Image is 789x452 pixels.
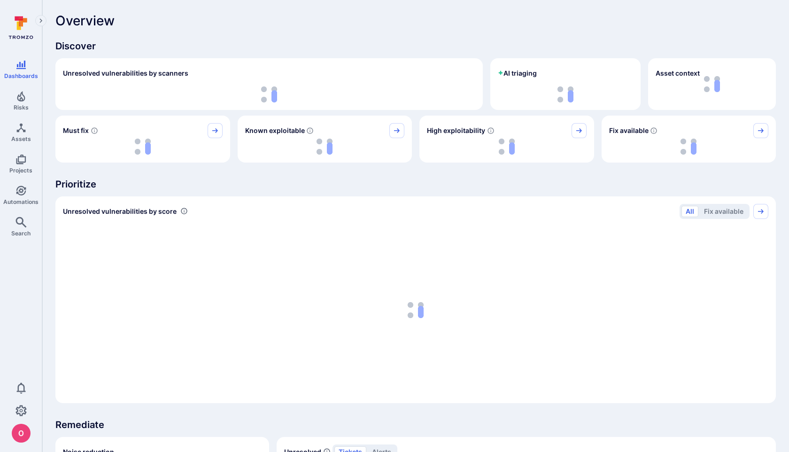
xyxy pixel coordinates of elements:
[14,104,29,111] span: Risks
[63,86,475,102] div: loading spinner
[63,207,177,216] span: Unresolved vulnerabilities by score
[700,206,748,217] button: Fix available
[38,17,44,25] i: Expand navigation menu
[498,69,537,78] h2: AI triaging
[238,116,412,163] div: Known exploitable
[11,230,31,237] span: Search
[245,138,405,155] div: loading spinner
[55,116,230,163] div: Must fix
[63,126,89,135] span: Must fix
[55,418,776,431] span: Remediate
[11,135,31,142] span: Assets
[55,39,776,53] span: Discover
[650,127,657,134] svg: Vulnerabilities with fix available
[63,69,188,78] h2: Unresolved vulnerabilities by scanners
[499,139,515,155] img: Loading...
[602,116,776,163] div: Fix available
[498,86,633,102] div: loading spinner
[419,116,594,163] div: High exploitability
[35,15,46,26] button: Expand navigation menu
[681,139,696,155] img: Loading...
[63,138,223,155] div: loading spinner
[63,225,768,396] div: loading spinner
[609,138,769,155] div: loading spinner
[91,127,98,134] svg: Risk score >=40 , missed SLA
[306,127,314,134] svg: Confirmed exploitable by KEV
[408,302,424,318] img: Loading...
[9,167,32,174] span: Projects
[261,86,277,102] img: Loading...
[487,127,495,134] svg: EPSS score ≥ 0.7
[55,178,776,191] span: Prioritize
[317,139,333,155] img: Loading...
[180,206,188,216] div: Number of vulnerabilities in status 'Open' 'Triaged' and 'In process' grouped by score
[245,126,305,135] span: Known exploitable
[656,69,700,78] span: Asset context
[4,72,38,79] span: Dashboards
[12,424,31,443] div: oleg malkov
[557,86,573,102] img: Loading...
[12,424,31,443] img: ACg8ocJcCe-YbLxGm5tc0PuNRxmgP8aEm0RBXn6duO8aeMVK9zjHhw=s96-c
[55,13,115,28] span: Overview
[427,138,587,155] div: loading spinner
[427,126,485,135] span: High exploitability
[681,206,698,217] button: All
[609,126,649,135] span: Fix available
[3,198,39,205] span: Automations
[135,139,151,155] img: Loading...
